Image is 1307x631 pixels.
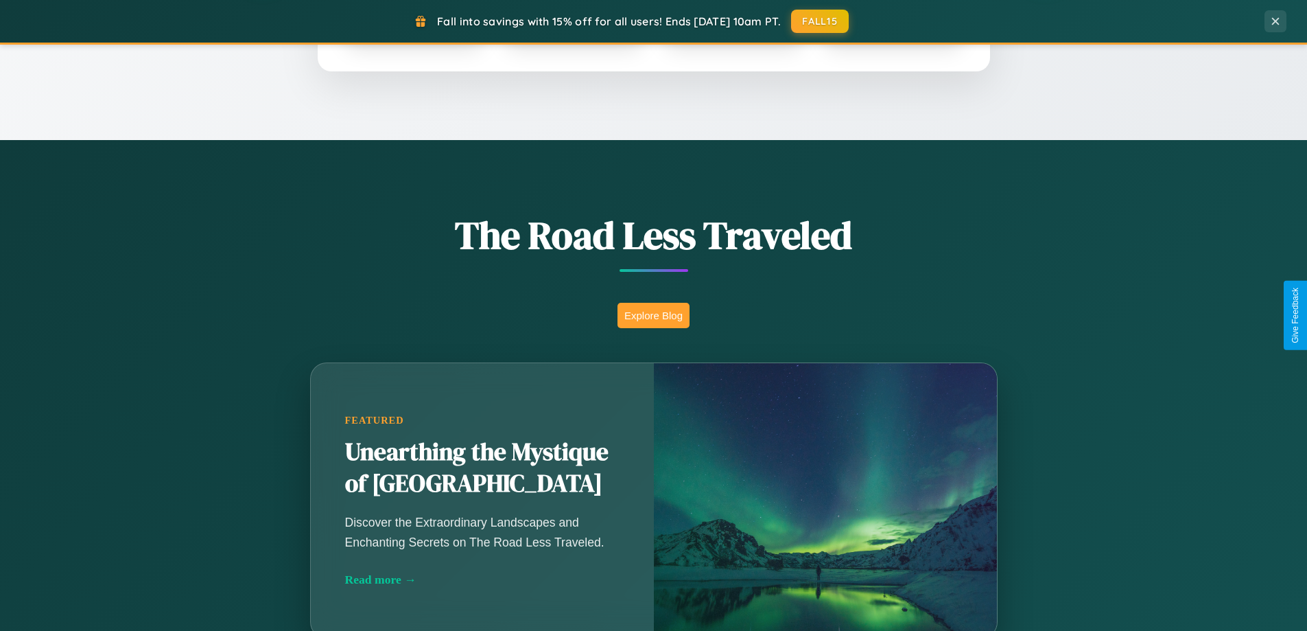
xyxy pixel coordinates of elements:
div: Featured [345,415,620,426]
button: FALL15 [791,10,849,33]
span: Fall into savings with 15% off for all users! Ends [DATE] 10am PT. [437,14,781,28]
div: Give Feedback [1291,288,1300,343]
div: Read more → [345,573,620,587]
h2: Unearthing the Mystique of [GEOGRAPHIC_DATA] [345,437,620,500]
p: Discover the Extraordinary Landscapes and Enchanting Secrets on The Road Less Traveled. [345,513,620,551]
button: Explore Blog [617,303,690,328]
h1: The Road Less Traveled [242,209,1065,262]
